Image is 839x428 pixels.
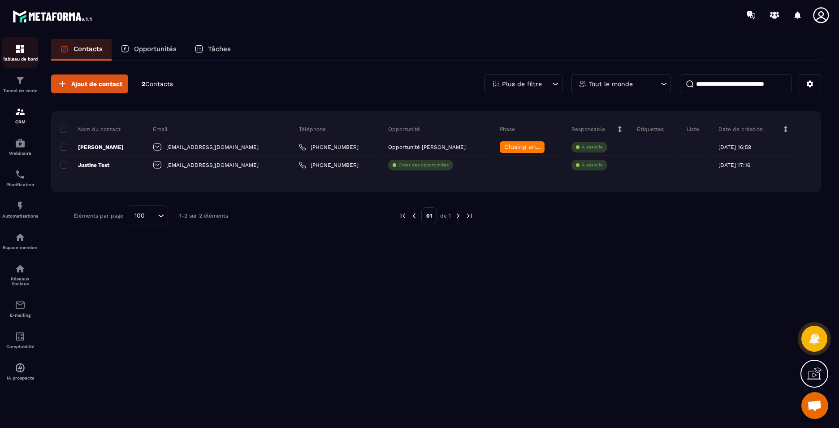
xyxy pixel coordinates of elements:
p: E-mailing [2,313,38,318]
p: Espace membre [2,245,38,250]
img: automations [15,201,26,211]
p: Tâches [208,45,231,53]
a: Ouvrir le chat [801,392,828,419]
p: 2 [142,80,173,88]
img: formation [15,44,26,54]
img: accountant [15,331,26,342]
a: social-networksocial-networkRéseaux Sociaux [2,257,38,293]
span: Ajout de contact [71,79,122,88]
p: Opportunité [PERSON_NAME] [388,144,466,150]
p: IA prospects [2,376,38,380]
img: formation [15,75,26,86]
p: 01 [421,207,437,224]
img: next [465,212,473,220]
img: prev [410,212,418,220]
a: accountantaccountantComptabilité [2,324,38,356]
a: Contacts [51,39,112,61]
a: automationsautomationsAutomatisations [2,194,38,225]
p: Automatisations [2,214,38,218]
p: Opportunités [134,45,177,53]
a: [PHONE_NUMBER] [299,144,359,151]
p: À associe [582,144,603,150]
p: Tunnel de vente [2,88,38,93]
a: automationsautomationsEspace membre [2,225,38,257]
div: Search for option [128,205,168,226]
p: 1-2 sur 2 éléments [179,213,228,219]
span: 100 [131,211,148,221]
input: Search for option [148,211,156,221]
p: Contacts [74,45,103,53]
a: emailemailE-mailing [2,293,38,324]
p: CRM [2,119,38,124]
p: Planificateur [2,182,38,187]
p: Éléments par page [74,213,123,219]
a: Opportunités [112,39,186,61]
p: Plus de filtre [502,81,542,87]
img: social-network [15,263,26,274]
p: Tableau de bord [2,57,38,61]
p: Étiquettes [637,126,664,133]
p: Créer des opportunités [398,162,449,168]
p: Comptabilité [2,344,38,349]
img: next [454,212,462,220]
p: Téléphone [299,126,326,133]
p: Phase [500,126,515,133]
p: Opportunité [388,126,420,133]
span: Contacts [145,80,173,87]
p: Liste [687,126,699,133]
p: À associe [582,162,603,168]
a: [PHONE_NUMBER] [299,162,359,169]
p: Réseaux Sociaux [2,276,38,286]
a: automationsautomationsWebinaire [2,131,38,162]
a: Tâches [186,39,240,61]
a: schedulerschedulerPlanificateur [2,162,38,194]
p: Tout le monde [589,81,633,87]
p: Justine Test [60,162,109,169]
img: email [15,300,26,310]
p: [DATE] 16:59 [718,144,751,150]
p: Webinaire [2,151,38,156]
button: Ajout de contact [51,74,128,93]
img: automations [15,138,26,148]
p: de 1 [440,212,451,219]
span: Closing en cours [504,143,555,150]
p: Email [153,126,168,133]
img: logo [13,8,93,24]
a: formationformationTableau de bord [2,37,38,68]
img: scheduler [15,169,26,180]
p: Nom du contact [60,126,121,133]
p: Date de création [718,126,763,133]
img: prev [399,212,407,220]
img: automations [15,362,26,373]
img: formation [15,106,26,117]
p: [PERSON_NAME] [60,144,124,151]
p: [DATE] 17:16 [718,162,750,168]
a: formationformationCRM [2,100,38,131]
a: formationformationTunnel de vente [2,68,38,100]
p: Responsable [571,126,605,133]
img: automations [15,232,26,243]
